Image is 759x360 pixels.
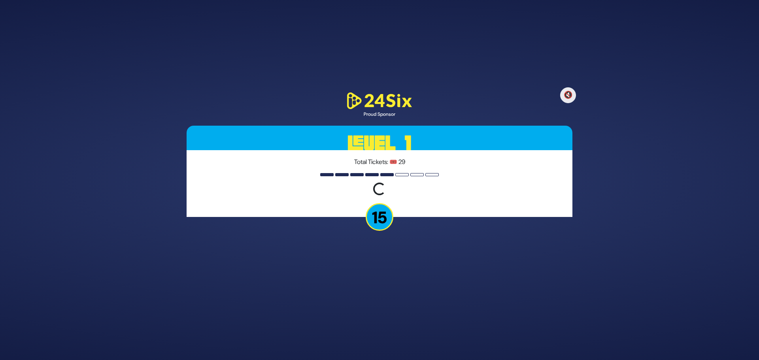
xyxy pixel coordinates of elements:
[194,157,565,167] p: Total Tickets: 🎟️ 29
[187,126,572,161] h3: Level 1
[344,91,415,111] img: 24Six
[560,87,576,103] button: 🔇
[366,203,393,231] p: 15
[344,111,415,118] div: Proud Sponsor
